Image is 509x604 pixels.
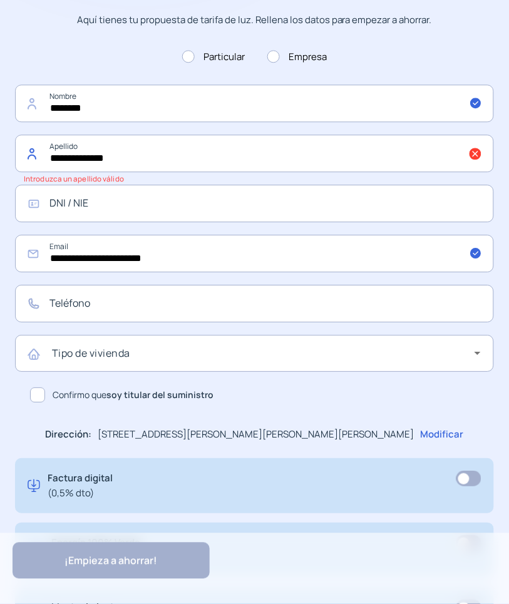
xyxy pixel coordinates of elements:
[53,388,213,402] span: Confirmo que
[48,471,113,501] p: Factura digital
[267,49,327,64] label: Empresa
[182,49,245,64] label: Particular
[15,13,494,28] p: Aquí tienes tu propuesta de tarifa de luz. Rellena los datos para empezar a ahorrar.
[28,471,40,501] img: digital-invoice.svg
[48,486,113,501] span: (0,5% dto)
[98,427,414,442] p: [STREET_ADDRESS][PERSON_NAME][PERSON_NAME][PERSON_NAME]
[52,346,130,360] mat-label: Tipo de vivienda
[106,389,213,401] b: soy titular del suministro
[24,174,124,183] small: Introduzca un apellido válido
[421,427,464,442] p: Modificar
[46,427,92,442] p: Dirección:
